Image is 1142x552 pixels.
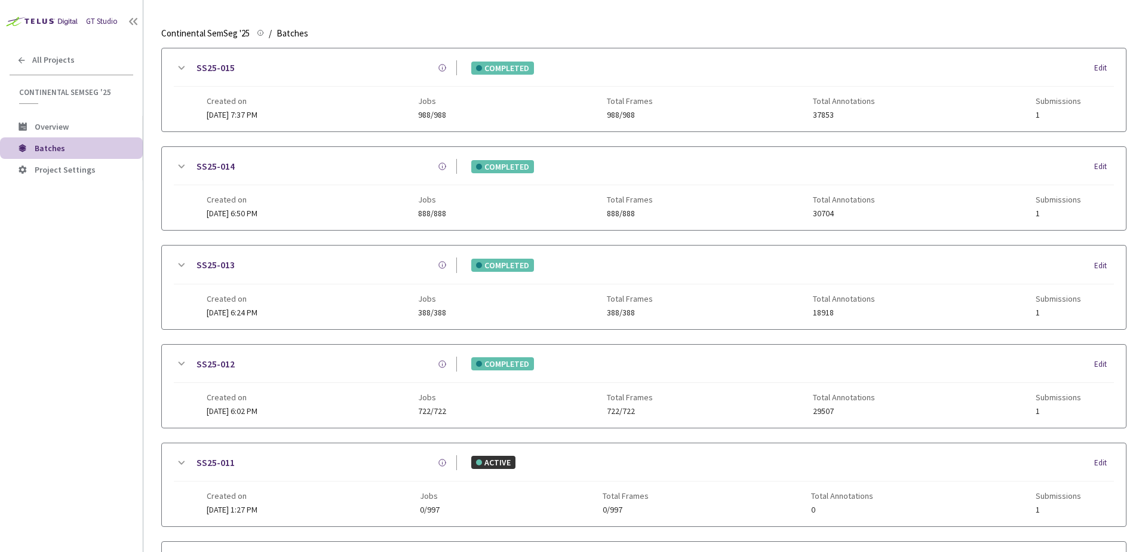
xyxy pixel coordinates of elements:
[207,491,257,501] span: Created on
[813,308,875,317] span: 18918
[32,55,75,65] span: All Projects
[162,443,1126,526] div: SS25-011ACTIVEEditCreated on[DATE] 1:27 PMJobs0/997Total Frames0/997Total Annotations0Submissions1
[162,48,1126,131] div: SS25-015COMPLETEDEditCreated on[DATE] 7:37 PMJobs988/988Total Frames988/988Total Annotations37853...
[207,195,257,204] span: Created on
[1036,407,1081,416] span: 1
[471,160,534,173] div: COMPLETED
[607,209,653,218] span: 888/888
[207,208,257,219] span: [DATE] 6:50 PM
[1036,491,1081,501] span: Submissions
[471,456,515,469] div: ACTIVE
[607,96,653,106] span: Total Frames
[1036,96,1081,106] span: Submissions
[471,259,534,272] div: COMPLETED
[1036,209,1081,218] span: 1
[1036,392,1081,402] span: Submissions
[207,96,257,106] span: Created on
[207,109,257,120] span: [DATE] 7:37 PM
[607,308,653,317] span: 388/388
[418,209,446,218] span: 888/888
[813,209,875,218] span: 30704
[1036,308,1081,317] span: 1
[197,357,235,372] a: SS25-012
[418,308,446,317] span: 388/388
[197,159,235,174] a: SS25-014
[207,307,257,318] span: [DATE] 6:24 PM
[86,16,118,27] div: GT Studio
[35,121,69,132] span: Overview
[197,60,235,75] a: SS25-015
[603,505,649,514] span: 0/997
[813,294,875,303] span: Total Annotations
[161,26,250,41] span: Continental SemSeg '25
[1036,111,1081,119] span: 1
[1036,505,1081,514] span: 1
[1094,260,1114,272] div: Edit
[813,407,875,416] span: 29507
[418,407,446,416] span: 722/722
[603,491,649,501] span: Total Frames
[35,143,65,154] span: Batches
[207,392,257,402] span: Created on
[813,96,875,106] span: Total Annotations
[418,392,446,402] span: Jobs
[813,392,875,402] span: Total Annotations
[811,491,873,501] span: Total Annotations
[162,246,1126,329] div: SS25-013COMPLETEDEditCreated on[DATE] 6:24 PMJobs388/388Total Frames388/388Total Annotations18918...
[1036,195,1081,204] span: Submissions
[813,111,875,119] span: 37853
[207,504,257,515] span: [DATE] 1:27 PM
[162,345,1126,428] div: SS25-012COMPLETEDEditCreated on[DATE] 6:02 PMJobs722/722Total Frames722/722Total Annotations29507...
[607,407,653,416] span: 722/722
[811,505,873,514] span: 0
[607,294,653,303] span: Total Frames
[197,257,235,272] a: SS25-013
[35,164,96,175] span: Project Settings
[162,147,1126,230] div: SS25-014COMPLETEDEditCreated on[DATE] 6:50 PMJobs888/888Total Frames888/888Total Annotations30704...
[1094,358,1114,370] div: Edit
[207,294,257,303] span: Created on
[269,26,272,41] li: /
[813,195,875,204] span: Total Annotations
[607,111,653,119] span: 988/988
[1036,294,1081,303] span: Submissions
[420,505,440,514] span: 0/997
[197,455,235,470] a: SS25-011
[471,62,534,75] div: COMPLETED
[418,96,446,106] span: Jobs
[1094,161,1114,173] div: Edit
[418,195,446,204] span: Jobs
[19,87,126,97] span: Continental SemSeg '25
[1094,62,1114,74] div: Edit
[1094,457,1114,469] div: Edit
[418,111,446,119] span: 988/988
[471,357,534,370] div: COMPLETED
[418,294,446,303] span: Jobs
[607,195,653,204] span: Total Frames
[420,491,440,501] span: Jobs
[277,26,308,41] span: Batches
[607,392,653,402] span: Total Frames
[207,406,257,416] span: [DATE] 6:02 PM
